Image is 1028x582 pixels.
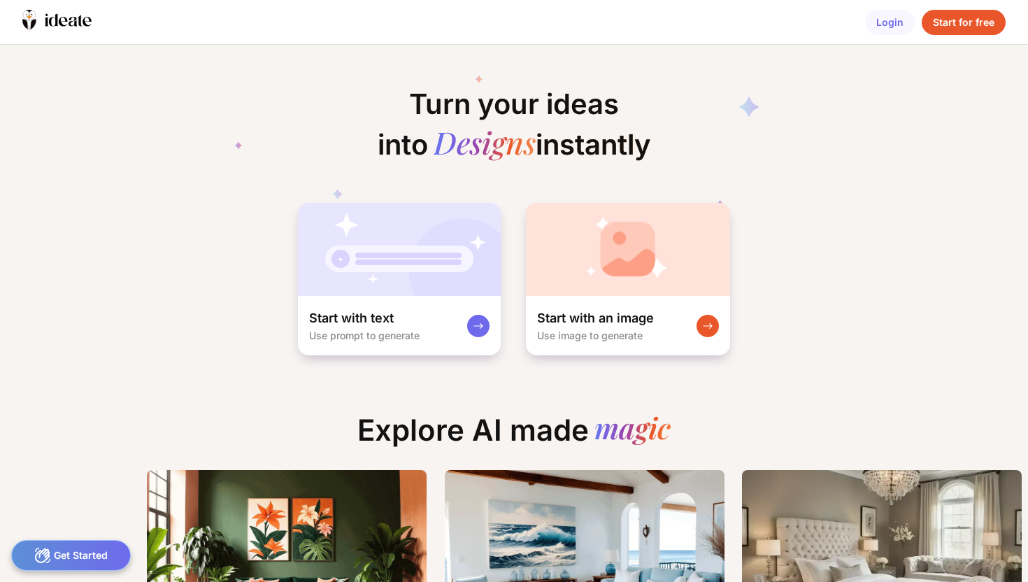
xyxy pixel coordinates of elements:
[526,203,730,296] img: startWithImageCardBg.jpg
[346,413,682,459] div: Explore AI made
[537,310,654,327] div: Start with an image
[922,10,1006,35] div: Start for free
[309,329,420,341] div: Use prompt to generate
[309,310,394,327] div: Start with text
[594,413,671,448] div: magic
[537,329,643,341] div: Use image to generate
[11,540,131,571] div: Get Started
[298,203,501,296] img: startWithTextCardBg.jpg
[865,10,915,35] div: Login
